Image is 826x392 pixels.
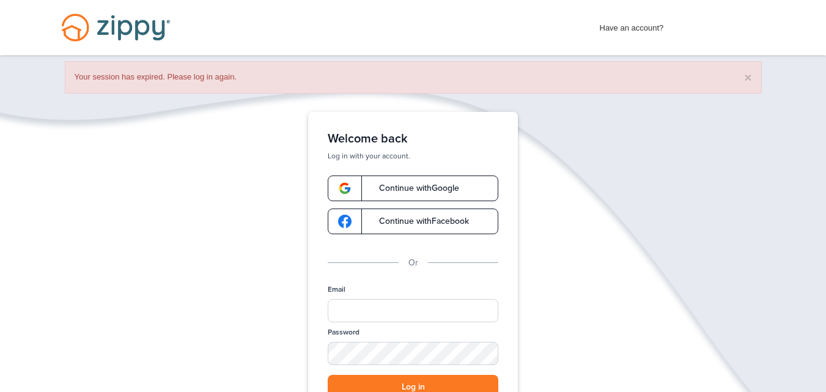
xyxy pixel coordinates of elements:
[367,217,469,226] span: Continue with Facebook
[328,284,345,295] label: Email
[328,176,498,201] a: google-logoContinue withGoogle
[328,327,360,338] label: Password
[338,215,352,228] img: google-logo
[328,342,498,365] input: Password
[328,209,498,234] a: google-logoContinue withFacebook
[600,15,664,35] span: Have an account?
[328,151,498,161] p: Log in with your account.
[367,184,459,193] span: Continue with Google
[338,182,352,195] img: google-logo
[328,131,498,146] h1: Welcome back
[744,71,751,84] button: ×
[328,299,498,322] input: Email
[65,61,762,94] div: Your session has expired. Please log in again.
[408,256,418,270] p: Or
